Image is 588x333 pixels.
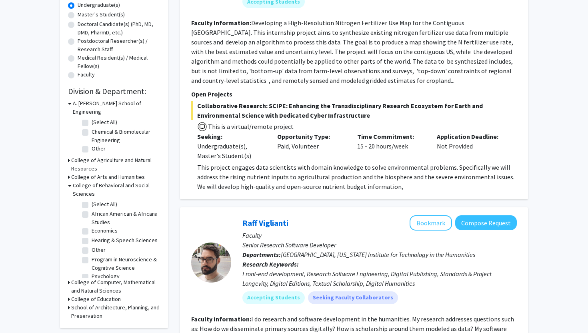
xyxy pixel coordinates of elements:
[92,236,158,245] label: Hearing & Speech Sciences
[92,246,106,254] label: Other
[242,260,299,268] b: Research Keywords:
[351,132,431,160] div: 15 - 20 hours/week
[242,240,517,250] p: Senior Research Software Developer
[73,99,160,116] h3: A. [PERSON_NAME] School of Engineering
[68,86,160,96] h2: Division & Department:
[71,295,121,303] h3: College of Education
[242,251,281,259] b: Departments:
[191,101,517,120] span: Collaborative Research: SCIPE: Enhancing the Transdisciplinary Research Ecosystem for Earth and E...
[242,231,517,240] p: Faculty
[78,20,160,37] label: Doctoral Candidate(s) (PhD, MD, DMD, PharmD, etc.)
[191,19,251,27] b: Faculty Information:
[308,291,398,304] mat-chip: Seeking Faculty Collaborators
[92,144,106,153] label: Other
[92,118,117,126] label: (Select All)
[242,269,517,288] div: Front-end development, Research Software Engineering, Digital Publishing, Standards & Project Lon...
[92,210,158,227] label: African American & Africana Studies
[271,132,351,160] div: Paid, Volunteer
[410,215,452,231] button: Add Raff Viglianti to Bookmarks
[281,251,475,259] span: [GEOGRAPHIC_DATA], [US_STATE] Institute for Technology in the Humanities
[92,272,120,281] label: Psychology
[197,162,517,191] p: This project engages data scientists with domain knowledge to solve environmental problems. Speci...
[78,10,125,19] label: Master's Student(s)
[71,303,160,320] h3: School of Architecture, Planning, and Preservation
[92,227,118,235] label: Economics
[71,278,160,295] h3: College of Computer, Mathematical and Natural Sciences
[437,132,505,141] p: Application Deadline:
[78,70,95,79] label: Faculty
[71,173,145,181] h3: College of Arts and Humanities
[357,132,425,141] p: Time Commitment:
[78,37,160,54] label: Postdoctoral Researcher(s) / Research Staff
[78,54,160,70] label: Medical Resident(s) / Medical Fellow(s)
[191,315,251,323] b: Faculty Information:
[6,297,34,327] iframe: Chat
[277,132,345,141] p: Opportunity Type:
[73,181,160,198] h3: College of Behavioral and Social Sciences
[431,132,511,160] div: Not Provided
[242,218,288,228] a: Raff Viglianti
[71,156,160,173] h3: College of Agriculture and Natural Resources
[455,215,517,230] button: Compose Request to Raff Viglianti
[92,200,117,209] label: (Select All)
[191,89,517,99] p: Open Projects
[191,19,514,84] fg-read-more: Developing a High-Resolution Nitrogen Fertilizer Use Map for the Contiguous [GEOGRAPHIC_DATA]. Th...
[197,141,265,160] div: Undergraduate(s), Master's Student(s)
[207,122,294,130] span: This is a virtual/remote project
[92,128,158,144] label: Chemical & Biomolecular Engineering
[78,1,120,9] label: Undergraduate(s)
[197,132,265,141] p: Seeking:
[92,255,158,272] label: Program in Neuroscience & Cognitive Science
[242,291,305,304] mat-chip: Accepting Students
